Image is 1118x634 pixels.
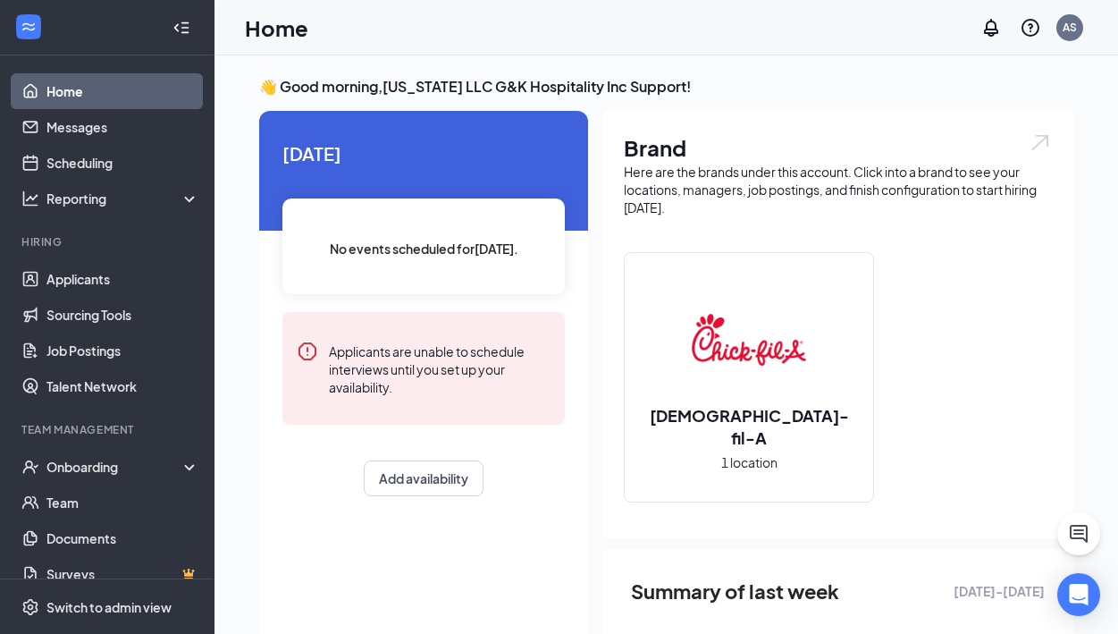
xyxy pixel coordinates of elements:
[21,190,39,207] svg: Analysis
[297,341,318,362] svg: Error
[46,190,200,207] div: Reporting
[1068,523,1089,545] svg: ChatActive
[329,341,551,396] div: Applicants are unable to schedule interviews until you set up your availability.
[364,461,483,496] button: Add availability
[46,556,199,592] a: SurveysCrown
[1029,132,1052,153] img: open.6027fd2a22e1237b5b06.svg
[624,163,1052,216] div: Here are the brands under this account. Click into a brand to see your locations, managers, job p...
[624,132,1052,163] h1: Brand
[20,18,38,36] svg: WorkstreamLogo
[980,17,1002,38] svg: Notifications
[1057,573,1100,616] div: Open Intercom Messenger
[282,139,565,167] span: [DATE]
[46,368,199,404] a: Talent Network
[46,598,172,616] div: Switch to admin view
[46,297,199,333] a: Sourcing Tools
[21,598,39,616] svg: Settings
[46,520,199,556] a: Documents
[330,239,518,258] span: No events scheduled for [DATE] .
[46,145,199,181] a: Scheduling
[21,422,196,437] div: Team Management
[692,283,806,397] img: Chick-fil-A
[625,404,873,449] h2: [DEMOGRAPHIC_DATA]-fil-A
[631,576,839,607] span: Summary of last week
[46,109,199,145] a: Messages
[46,261,199,297] a: Applicants
[21,234,196,249] div: Hiring
[46,73,199,109] a: Home
[721,452,778,472] span: 1 location
[1063,20,1077,35] div: AS
[46,333,199,368] a: Job Postings
[172,19,190,37] svg: Collapse
[1057,512,1100,555] button: ChatActive
[954,581,1045,601] span: [DATE] - [DATE]
[46,485,199,520] a: Team
[259,77,1073,97] h3: 👋 Good morning, [US_STATE] LLC G&K Hospitality Inc Support !
[1020,17,1041,38] svg: QuestionInfo
[21,458,39,476] svg: UserCheck
[46,458,184,476] div: Onboarding
[245,13,308,43] h1: Home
